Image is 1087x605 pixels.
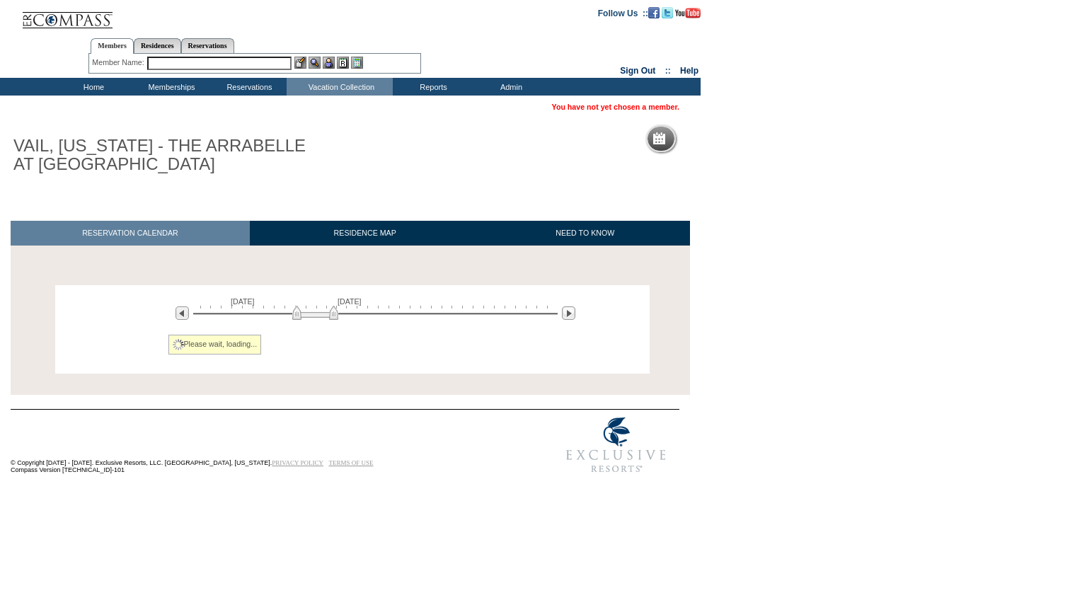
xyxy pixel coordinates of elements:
[53,78,131,96] td: Home
[134,38,181,53] a: Residences
[168,335,262,355] div: Please wait, loading...
[553,410,679,480] img: Exclusive Resorts
[338,297,362,306] span: [DATE]
[92,57,146,69] div: Member Name:
[287,78,393,96] td: Vacation Collection
[294,57,306,69] img: b_edit.gif
[393,78,471,96] td: Reports
[91,38,134,54] a: Members
[665,66,671,76] span: ::
[309,57,321,69] img: View
[480,221,690,246] a: NEED TO KNOW
[675,8,701,16] a: Subscribe to our YouTube Channel
[131,78,209,96] td: Memberships
[323,57,335,69] img: Impersonate
[176,306,189,320] img: Previous
[662,8,673,16] a: Follow us on Twitter
[351,57,363,69] img: b_calculator.gif
[329,459,374,466] a: TERMS OF USE
[471,78,548,96] td: Admin
[231,297,255,306] span: [DATE]
[11,134,328,177] h1: VAIL, [US_STATE] - THE ARRABELLE AT [GEOGRAPHIC_DATA]
[552,103,679,111] span: You have not yet chosen a member.
[648,8,660,16] a: Become our fan on Facebook
[598,7,648,18] td: Follow Us ::
[173,339,184,350] img: spinner2.gif
[11,221,250,246] a: RESERVATION CALENDAR
[250,221,481,246] a: RESIDENCE MAP
[562,306,575,320] img: Next
[662,7,673,18] img: Follow us on Twitter
[675,8,701,18] img: Subscribe to our YouTube Channel
[648,7,660,18] img: Become our fan on Facebook
[671,134,779,144] h5: Reservation Calendar
[272,459,323,466] a: PRIVACY POLICY
[11,411,506,481] td: © Copyright [DATE] - [DATE]. Exclusive Resorts, LLC. [GEOGRAPHIC_DATA], [US_STATE]. Compass Versi...
[209,78,287,96] td: Reservations
[680,66,698,76] a: Help
[181,38,234,53] a: Reservations
[337,57,349,69] img: Reservations
[620,66,655,76] a: Sign Out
